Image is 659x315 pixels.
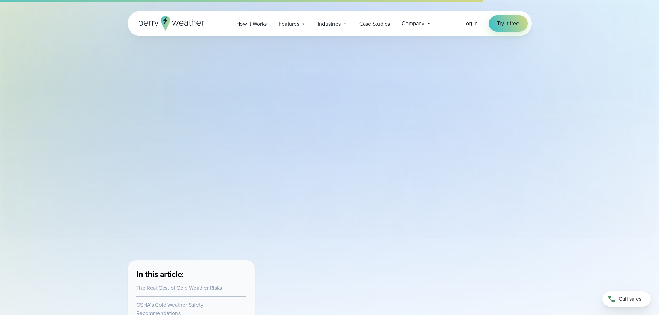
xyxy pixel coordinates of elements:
[278,20,299,28] span: Features
[354,17,396,31] a: Case Studies
[463,19,478,28] a: Log in
[402,19,424,28] span: Company
[602,291,651,307] a: Call sales
[359,20,390,28] span: Case Studies
[136,269,246,280] h3: In this article:
[230,17,273,31] a: How it Works
[463,19,478,27] span: Log in
[619,295,641,303] span: Call sales
[497,19,519,28] span: Try it free
[489,15,528,32] a: Try it free
[136,284,222,292] a: The Real Cost of Cold Weather Risks
[236,20,267,28] span: How it Works
[318,20,341,28] span: Industries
